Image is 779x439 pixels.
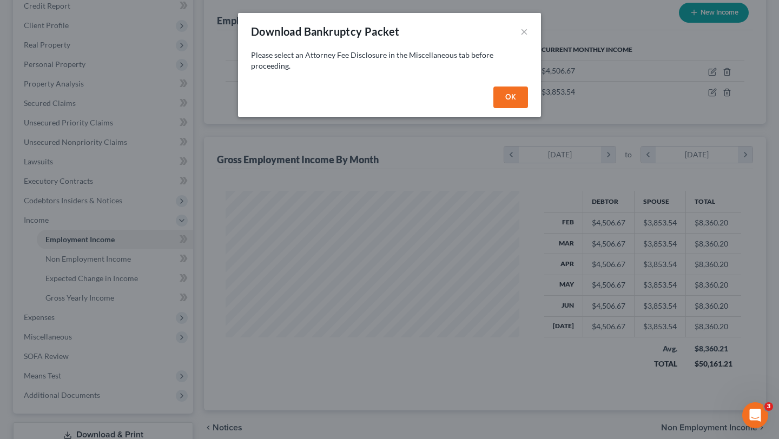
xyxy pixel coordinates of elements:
button: OK [493,87,528,108]
button: × [520,25,528,38]
iframe: Intercom live chat [742,402,768,428]
span: 3 [764,402,773,411]
div: Download Bankruptcy Packet [251,24,399,39]
p: Please select an Attorney Fee Disclosure in the Miscellaneous tab before proceeding. [251,50,528,71]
